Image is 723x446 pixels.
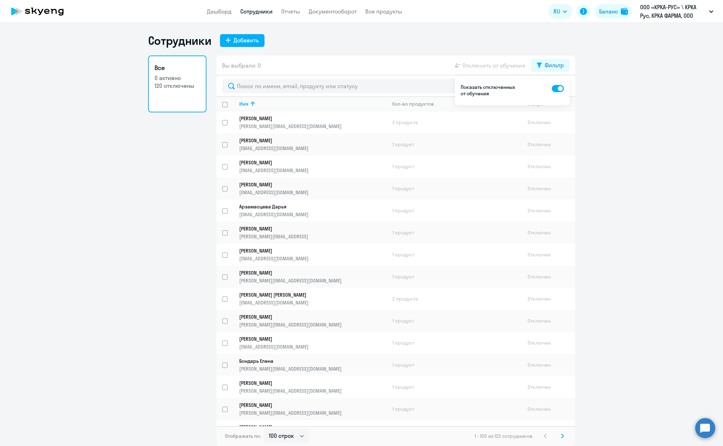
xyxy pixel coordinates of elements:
[239,181,377,188] p: [PERSON_NAME]
[239,137,386,152] a: [PERSON_NAME][EMAIL_ADDRESS][DOMAIN_NAME]
[239,233,386,240] p: [PERSON_NAME][EMAIL_ADDRESS]
[522,354,575,376] td: Отключен
[522,155,575,177] td: Отключен
[239,181,386,196] a: [PERSON_NAME][EMAIL_ADDRESS][DOMAIN_NAME]
[387,244,522,266] td: 1 продукт
[239,167,386,174] p: [EMAIL_ADDRESS][DOMAIN_NAME]
[239,270,386,284] a: [PERSON_NAME][PERSON_NAME][EMAIL_ADDRESS][DOMAIN_NAME]
[387,133,522,155] td: 1 продукт
[387,310,522,332] td: 1 продукт
[387,200,522,222] td: 1 продукт
[522,177,575,200] td: Отключен
[148,33,211,48] h1: Сотрудники
[239,159,386,174] a: [PERSON_NAME][EMAIL_ADDRESS][DOMAIN_NAME]
[531,59,570,72] button: Фильтр
[239,366,386,372] p: [PERSON_NAME][EMAIL_ADDRESS][DOMAIN_NAME]
[239,380,386,394] a: [PERSON_NAME][PERSON_NAME][EMAIL_ADDRESS][DOMAIN_NAME]
[522,420,575,442] td: Отключен
[387,420,522,442] td: 2 продукта
[234,36,259,44] div: Добавить
[222,61,261,70] span: Вы выбрали: 0
[239,189,386,196] p: [EMAIL_ADDRESS][DOMAIN_NAME]
[387,266,522,288] td: 1 продукт
[225,433,261,439] span: Отображать по:
[475,433,533,439] span: 1 - 100 из 122 сотрудников
[239,248,386,262] a: [PERSON_NAME][EMAIL_ADDRESS][DOMAIN_NAME]
[239,145,386,152] p: [EMAIL_ADDRESS][DOMAIN_NAME]
[239,159,377,166] p: [PERSON_NAME]
[387,155,522,177] td: 1 продукт
[640,3,706,20] p: ООО «КРКА-РУС» \ КРКА Рус, КРКА ФАРМА, ООО
[222,79,570,93] input: Поиск по имени, email, продукту или статусу
[239,402,386,416] a: [PERSON_NAME][PERSON_NAME][EMAIL_ADDRESS][DOMAIN_NAME]
[365,8,402,15] a: Все продукты
[207,8,232,15] a: Дашборд
[239,292,386,306] a: [PERSON_NAME] [PERSON_NAME][EMAIL_ADDRESS][DOMAIN_NAME]
[636,3,717,20] button: ООО «КРКА-РУС» \ КРКА Рус, КРКА ФАРМА, ООО
[239,123,386,129] p: [PERSON_NAME][EMAIL_ADDRESS][DOMAIN_NAME]
[239,248,377,254] p: [PERSON_NAME]
[239,115,386,129] a: [PERSON_NAME][PERSON_NAME][EMAIL_ADDRESS][DOMAIN_NAME]
[239,336,386,350] a: [PERSON_NAME][EMAIL_ADDRESS][DOMAIN_NAME]
[522,111,575,133] td: Отключен
[309,8,357,15] a: Документооборот
[239,336,377,342] p: [PERSON_NAME]
[387,376,522,398] td: 1 продукт
[239,380,377,386] p: [PERSON_NAME]
[239,211,386,218] p: [EMAIL_ADDRESS][DOMAIN_NAME]
[240,8,273,15] a: Сотрудники
[239,101,386,107] div: Имя
[239,277,386,284] p: [PERSON_NAME][EMAIL_ADDRESS][DOMAIN_NAME]
[387,288,522,310] td: 2 продукта
[239,424,377,430] p: [PERSON_NAME]
[387,398,522,420] td: 1 продукт
[528,101,575,107] div: Статус
[522,332,575,354] td: Отключен
[239,292,377,298] p: [PERSON_NAME] [PERSON_NAME]
[387,332,522,354] td: 1 продукт
[239,410,386,416] p: [PERSON_NAME][EMAIL_ADDRESS][DOMAIN_NAME]
[522,376,575,398] td: Отключен
[522,266,575,288] td: Отключен
[239,424,386,438] a: [PERSON_NAME][PERSON_NAME][EMAIL_ADDRESS][DOMAIN_NAME]
[239,322,386,328] p: [PERSON_NAME][EMAIL_ADDRESS][DOMAIN_NAME]
[595,4,632,18] button: Балансbalance
[387,111,522,133] td: 2 продукта
[239,115,377,122] p: [PERSON_NAME]
[522,310,575,332] td: Отключен
[522,288,575,310] td: Отключен
[281,8,300,15] a: Отчеты
[387,222,522,244] td: 1 продукт
[239,101,248,107] div: Имя
[239,314,377,320] p: [PERSON_NAME]
[239,388,386,394] p: [PERSON_NAME][EMAIL_ADDRESS][DOMAIN_NAME]
[599,7,618,16] div: Баланс
[522,398,575,420] td: Отключен
[387,177,522,200] td: 1 продукт
[239,299,386,306] p: [EMAIL_ADDRESS][DOMAIN_NAME]
[239,270,377,276] p: [PERSON_NAME]
[239,255,386,262] p: [EMAIL_ADDRESS][DOMAIN_NAME]
[239,358,386,372] a: Бондарь Елена[PERSON_NAME][EMAIL_ADDRESS][DOMAIN_NAME]
[239,358,377,364] p: Бондарь Елена
[545,61,564,69] div: Фильтр
[392,101,434,107] div: Кол-во продуктов
[220,34,264,47] button: Добавить
[522,133,575,155] td: Отключен
[239,225,377,232] p: [PERSON_NAME]
[522,244,575,266] td: Отключен
[554,7,560,16] span: RU
[239,203,386,218] a: Арзамасцева Дарья[EMAIL_ADDRESS][DOMAIN_NAME]
[154,82,200,90] p: 120 отключены
[148,55,206,112] a: Все0 активно120 отключены
[522,222,575,244] td: Отключен
[387,354,522,376] td: 1 продукт
[549,4,572,18] button: RU
[239,225,386,240] a: [PERSON_NAME][PERSON_NAME][EMAIL_ADDRESS]
[239,203,377,210] p: Арзамасцева Дарья
[239,344,386,350] p: [EMAIL_ADDRESS][DOMAIN_NAME]
[392,101,522,107] div: Кол-во продуктов
[239,402,377,408] p: [PERSON_NAME]
[621,8,628,15] img: balance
